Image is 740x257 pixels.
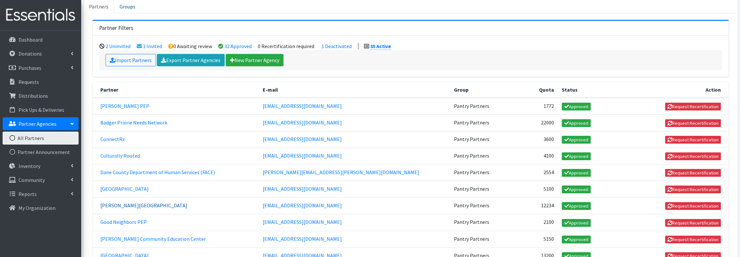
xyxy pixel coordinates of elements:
[106,54,156,66] a: Import Partners
[3,61,79,74] a: Purchases
[262,186,342,192] a: [EMAIL_ADDRESS][DOMAIN_NAME]
[100,202,187,209] a: [PERSON_NAME][GEOGRAPHIC_DATA]
[19,121,56,127] p: Partner Agencies
[562,202,591,210] span: Approved
[262,119,342,126] a: [EMAIL_ADDRESS][DOMAIN_NAME]
[450,198,532,214] td: Pantry Partners
[450,148,532,164] td: Pantry Partners
[262,236,342,242] a: [EMAIL_ADDRESS][DOMAIN_NAME]
[100,103,149,109] a: [PERSON_NAME] PEP
[558,82,600,98] th: Status
[450,114,532,131] td: Pantry Partners
[562,169,591,177] span: Approved
[262,152,342,159] a: [EMAIL_ADDRESS][DOMAIN_NAME]
[665,103,721,110] button: Request Recertification
[600,82,729,98] th: Action
[100,169,215,175] a: Dane County Department of Human Services (FACE)
[168,43,212,49] li: 0 Awaiting review
[3,89,79,102] a: Distributions
[370,43,391,50] a: 35 Active
[19,107,64,113] p: Pick Ups & Deliveries
[19,79,39,85] p: Requests
[100,219,147,225] a: Good Neighbors PEP
[532,198,558,214] td: 12234
[665,236,721,243] button: Request Recertification
[100,186,149,192] a: [GEOGRAPHIC_DATA]
[450,131,532,148] td: Pantry Partners
[100,236,206,242] a: [PERSON_NAME] Community Education Center
[532,114,558,131] td: 22000
[262,202,342,209] a: [EMAIL_ADDRESS][DOMAIN_NAME]
[450,214,532,231] td: Pantry Partners
[106,43,131,49] a: 2 Uninvited
[665,186,721,193] button: Request Recertification
[93,82,258,98] th: Partner
[100,119,167,126] a: Badger Prairie Needs Network
[157,54,225,66] a: Export Partner Agencies
[532,98,558,115] td: 1772
[19,93,48,99] p: Distributions
[19,191,37,197] p: Reports
[100,136,125,142] a: ConnectRx
[532,214,558,231] td: 2100
[532,164,558,181] td: 2554
[562,152,591,160] span: Approved
[19,50,42,57] p: Donations
[562,186,591,193] span: Approved
[562,236,591,243] span: Approved
[562,136,591,144] span: Approved
[19,163,40,169] p: Inventory
[3,47,79,60] a: Donations
[665,219,721,227] button: Request Recertification
[450,98,532,115] td: Pantry Partners
[100,152,140,159] a: Culturally Rooted
[262,103,342,109] a: [EMAIL_ADDRESS][DOMAIN_NAME]
[321,43,352,49] a: 1 Deactivated
[262,169,419,175] a: [PERSON_NAME][EMAIL_ADDRESS][PERSON_NAME][DOMAIN_NAME]
[532,131,558,148] td: 3600
[532,231,558,247] td: 5150
[532,181,558,198] td: 5100
[665,202,721,210] button: Request Recertification
[258,43,314,49] li: 0 Recertification required
[99,25,133,32] h3: Partner Filters
[665,136,721,144] button: Request Recertification
[262,219,342,225] a: [EMAIL_ADDRESS][DOMAIN_NAME]
[450,82,532,98] th: Group
[19,205,56,211] p: My Organization
[3,103,79,116] a: Pick Ups & Deliveries
[665,152,721,160] button: Request Recertification
[665,119,721,127] button: Request Recertification
[450,164,532,181] td: Pantry Partners
[143,43,162,49] a: 1 Invited
[3,75,79,88] a: Requests
[3,4,79,26] img: HumanEssentials
[226,54,283,66] a: New Partner Agency
[450,231,532,247] td: Pantry Partners
[3,160,79,173] a: Inventory
[3,132,79,145] a: All Partners
[3,187,79,200] a: Reports
[3,201,79,214] a: My Organization
[562,119,591,127] span: Approved
[3,173,79,186] a: Community
[262,136,342,142] a: [EMAIL_ADDRESS][DOMAIN_NAME]
[562,219,591,227] span: Approved
[19,65,41,71] p: Purchases
[532,148,558,164] td: 4100
[3,33,79,46] a: Dashboard
[532,82,558,98] th: Quota
[19,177,45,183] p: Community
[562,103,591,110] span: Approved
[450,181,532,198] td: Pantry Partners
[19,36,43,43] p: Dashboard
[3,146,79,159] a: Partner Announcement
[224,43,252,49] a: 32 Approved
[258,82,450,98] th: E-mail
[3,117,79,130] a: Partner Agencies
[665,169,721,177] button: Request Recertification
